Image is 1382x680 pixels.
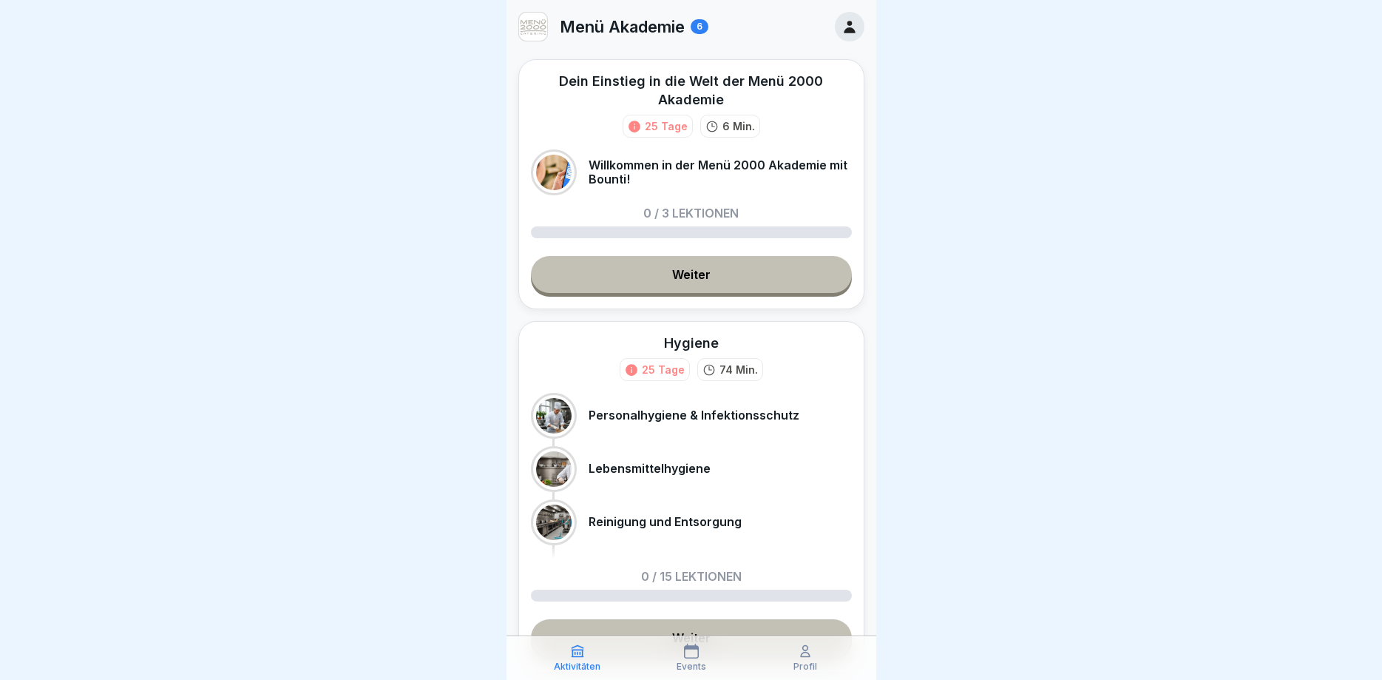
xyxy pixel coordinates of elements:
[677,662,706,672] p: Events
[519,13,547,41] img: v3gslzn6hrr8yse5yrk8o2yg.png
[531,256,852,293] a: Weiter
[589,462,711,476] p: Lebensmittelhygiene
[560,17,685,36] p: Menü Akademie
[722,118,755,134] p: 6 Min.
[643,207,739,219] p: 0 / 3 Lektionen
[531,619,852,656] a: Weiter
[719,362,758,377] p: 74 Min.
[531,72,852,109] div: Dein Einstieg in die Welt der Menü 2000 Akademie
[589,158,852,186] p: Willkommen in der Menü 2000 Akademie mit Bounti!
[793,662,817,672] p: Profil
[554,662,600,672] p: Aktivitäten
[642,362,685,377] div: 25 Tage
[589,408,799,423] p: Personalhygiene & Infektionsschutz
[589,515,742,529] p: Reinigung und Entsorgung
[641,570,742,582] p: 0 / 15 Lektionen
[664,334,719,352] div: Hygiene
[645,118,688,134] div: 25 Tage
[691,19,708,34] div: 6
